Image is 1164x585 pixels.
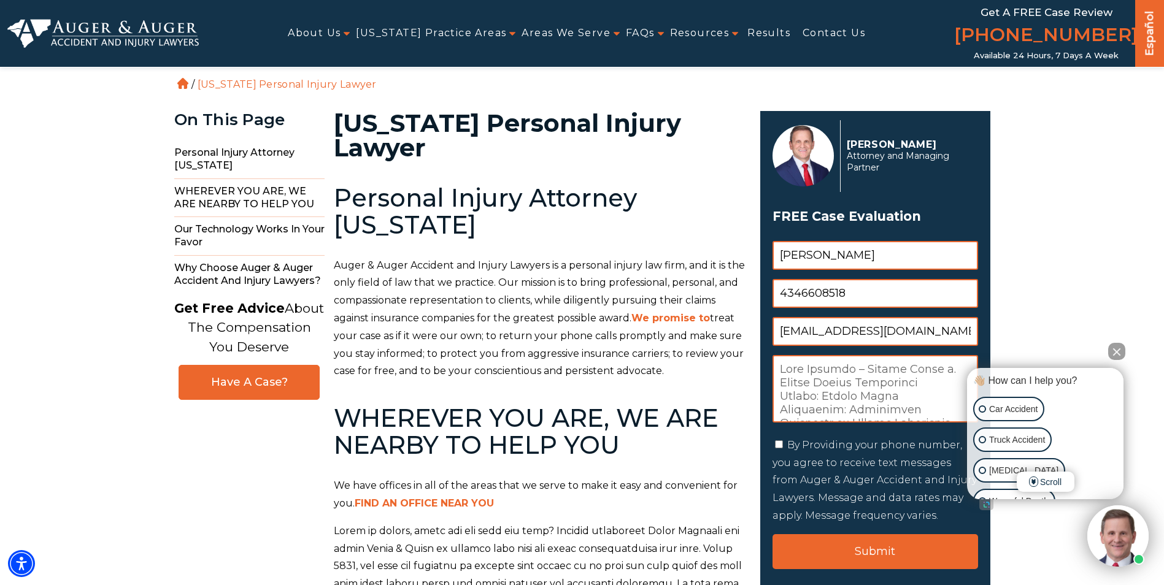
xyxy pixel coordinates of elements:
p: About The Compensation You Deserve [174,299,324,357]
a: Home [177,78,188,89]
span: Get a FREE Case Review [981,6,1112,18]
a: FIND AN OFFICE NEAR YOU [355,497,494,509]
p: Auger & Auger Accident and Injury Lawyers is a personal injury law firm, and it is the only field... [334,257,746,381]
span: WHEREVER YOU ARE, WE ARE NEARBY TO HELP YOU [174,179,325,218]
a: About Us [288,20,341,47]
h2: Personal Injury Attorney [US_STATE] [334,185,746,239]
span: Attorney and Managing Partner [847,150,971,174]
h2: WHEREVER YOU ARE, WE ARE NEARBY TO HELP YOU [334,405,746,459]
span: Personal Injury Attorney [US_STATE] [174,140,325,179]
li: [US_STATE] Personal Injury Lawyer [195,78,380,90]
img: Herbert Auger [773,125,834,186]
a: We promise to [631,312,710,324]
a: [PHONE_NUMBER] [954,21,1138,51]
a: Resources [670,20,730,47]
input: Submit [773,534,978,569]
p: Wrongful Death [989,494,1049,509]
span: Available 24 Hours, 7 Days a Week [974,51,1119,61]
h1: [US_STATE] Personal Injury Lawyer [334,111,746,160]
div: 👋🏼 How can I help you? [970,374,1120,388]
a: Have A Case? [179,365,320,400]
img: Auger & Auger Accident and Injury Lawyers Logo [7,19,199,48]
img: Intaker widget Avatar [1087,505,1149,567]
button: Close Intaker Chat Widget [1108,343,1125,360]
div: Accessibility Menu [8,550,35,577]
label: By Providing your phone number, you agree to receive text messages from Auger & Auger Accident an... [773,439,977,521]
p: Truck Accident [989,432,1045,448]
span: Have A Case? [191,375,307,389]
span: Scroll [1017,472,1074,492]
p: Car Accident [989,402,1038,417]
div: On This Page [174,111,325,129]
input: Phone Number [773,279,978,308]
strong: Get Free Advice [174,300,285,316]
p: [MEDICAL_DATA] [989,463,1058,478]
span: Our Technology Works in Your Favor [174,217,325,256]
p: We have offices in all of the areas that we serve to make it easy and convenient for you. [334,477,746,513]
a: Results [747,20,790,47]
span: FREE Case Evaluation [773,205,978,228]
a: [US_STATE] Practice Areas [356,20,506,47]
span: Why Choose Auger & Auger Accident and Injury Lawyers? [174,256,325,294]
a: Contact Us [803,20,865,47]
a: FAQs [626,20,655,47]
input: Email [773,317,978,346]
a: Open intaker chat [979,499,993,510]
input: Name [773,241,978,270]
a: Areas We Serve [522,20,611,47]
p: [PERSON_NAME] [847,139,971,150]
